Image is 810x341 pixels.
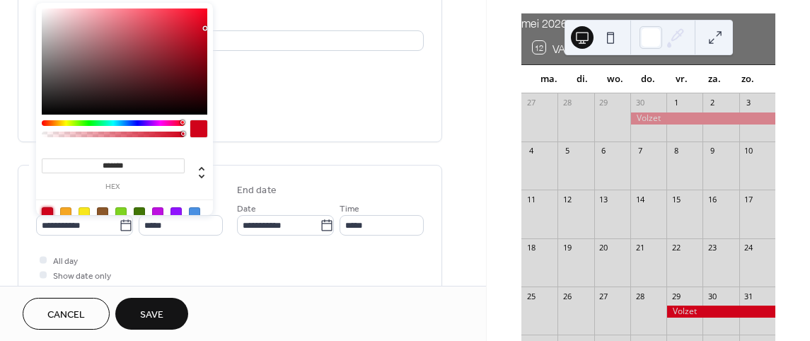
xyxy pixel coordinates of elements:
[36,13,421,28] div: Location
[598,194,609,204] div: 13
[598,291,609,301] div: 27
[237,202,256,216] span: Date
[115,298,188,330] button: Save
[97,207,108,219] div: #8B572A
[134,207,145,219] div: #417505
[635,291,645,301] div: 28
[53,254,78,269] span: All day
[562,291,572,301] div: 26
[665,65,698,93] div: vr.
[521,13,775,30] div: mei 2026
[671,146,681,156] div: 8
[42,183,185,191] label: hex
[562,146,572,156] div: 5
[744,146,754,156] div: 10
[671,194,681,204] div: 15
[79,207,90,219] div: #F8E71C
[340,202,359,216] span: Time
[140,308,163,323] span: Save
[53,269,111,284] span: Show date only
[47,308,85,323] span: Cancel
[731,65,764,93] div: zo.
[671,98,681,108] div: 1
[528,37,608,57] button: 12Vandaag
[170,207,182,219] div: #9013FE
[189,207,200,219] div: #4A90E2
[526,194,536,204] div: 11
[562,98,572,108] div: 28
[562,243,572,253] div: 19
[707,194,717,204] div: 16
[115,207,127,219] div: #7ED321
[707,98,717,108] div: 2
[533,65,566,93] div: ma.
[744,194,754,204] div: 17
[598,65,632,93] div: wo.
[635,194,645,204] div: 14
[42,207,53,219] div: #D0021B
[671,291,681,301] div: 29
[744,98,754,108] div: 3
[526,146,536,156] div: 4
[698,65,731,93] div: za.
[707,243,717,253] div: 23
[53,284,107,299] span: Hide end time
[598,146,609,156] div: 6
[744,243,754,253] div: 24
[598,98,609,108] div: 29
[526,291,536,301] div: 25
[635,243,645,253] div: 21
[635,146,645,156] div: 7
[526,98,536,108] div: 27
[707,291,717,301] div: 30
[635,98,645,108] div: 30
[598,243,609,253] div: 20
[744,291,754,301] div: 31
[630,112,775,125] div: Volzet
[632,65,665,93] div: do.
[707,146,717,156] div: 9
[666,306,775,318] div: Volzet
[23,298,110,330] button: Cancel
[671,243,681,253] div: 22
[566,65,599,93] div: di.
[526,243,536,253] div: 18
[60,207,71,219] div: #F5A623
[562,194,572,204] div: 12
[152,207,163,219] div: #BD10E0
[237,183,277,198] div: End date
